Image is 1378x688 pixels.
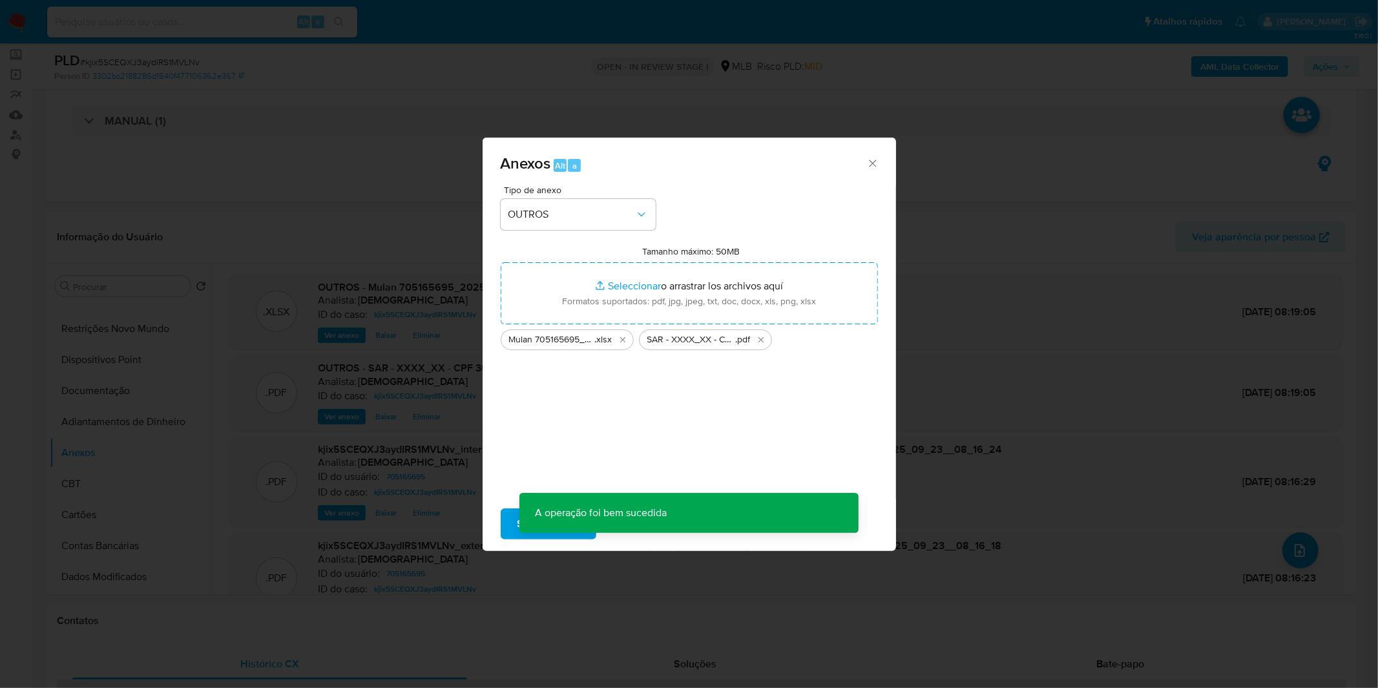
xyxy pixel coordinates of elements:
[647,333,736,346] span: SAR - XXXX_XX - CPF 30485208806 - [PERSON_NAME]
[615,332,631,348] button: Eliminar Mulan 705165695_2025_09_15_08_14_05.xlsx
[501,508,596,539] button: Subir arquivo
[753,332,769,348] button: Eliminar SAR - XXXX_XX - CPF 30485208806 - FABIO MARQUES JORDAO.pdf
[508,208,635,221] span: OUTROS
[736,333,751,346] span: .pdf
[517,510,579,538] span: Subir arquivo
[595,333,612,346] span: .xlsx
[572,160,577,172] span: a
[642,245,740,257] label: Tamanho máximo: 50MB
[501,324,878,350] ul: Archivos seleccionados
[504,185,659,194] span: Tipo de anexo
[519,493,682,533] p: A operação foi bem sucedida
[501,199,656,230] button: OUTROS
[509,333,595,346] span: Mulan 705165695_2025_09_15_08_14_05
[501,152,551,174] span: Anexos
[618,510,660,538] span: Cancelar
[555,160,565,172] span: Alt
[866,157,878,169] button: Cerrar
